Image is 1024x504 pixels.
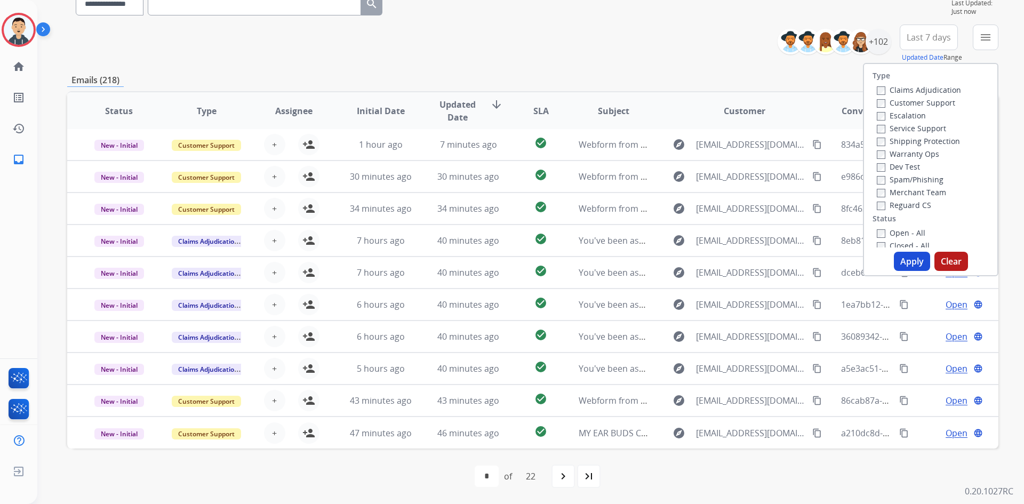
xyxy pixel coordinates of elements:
span: Customer Support [172,428,241,439]
button: Apply [894,252,930,271]
span: 834a569e-6f1f-4451-be30-71e15219e29f [841,139,999,150]
label: Status [873,213,896,224]
mat-icon: explore [673,266,685,279]
span: 34 minutes ago [437,203,499,214]
label: Escalation [877,110,926,121]
label: Warranty Ops [877,149,939,159]
input: Shipping Protection [877,138,885,146]
span: + [272,427,277,439]
span: [EMAIL_ADDRESS][DOMAIN_NAME] [696,394,806,407]
span: Just now [951,7,998,16]
span: + [272,138,277,151]
mat-icon: content_copy [899,300,909,309]
span: New - Initial [94,332,144,343]
span: Webform from [EMAIL_ADDRESS][DOMAIN_NAME] on [DATE] [579,171,820,182]
label: Open - All [877,228,925,238]
span: 30 minutes ago [350,171,412,182]
span: Customer Support [172,172,241,183]
mat-icon: language [973,364,983,373]
span: Webform from [EMAIL_ADDRESS][DOMAIN_NAME] on [DATE] [579,395,820,406]
input: Merchant Team [877,189,885,197]
span: Claims Adjudication [172,332,245,343]
mat-icon: language [973,300,983,309]
mat-icon: content_copy [812,172,822,181]
mat-icon: content_copy [899,428,909,438]
span: MY EAR BUDS CLAIM WAS DENIED [579,427,714,439]
mat-icon: content_copy [812,268,822,277]
span: 43 minutes ago [437,395,499,406]
input: Customer Support [877,99,885,108]
mat-icon: person_add [302,427,315,439]
mat-icon: arrow_downward [490,98,503,111]
div: 22 [517,466,544,487]
span: 46 minutes ago [437,427,499,439]
div: +102 [866,29,891,54]
span: + [272,330,277,343]
span: New - Initial [94,140,144,151]
mat-icon: content_copy [899,364,909,373]
span: + [272,202,277,215]
span: + [272,234,277,247]
span: You've been assigned a new service order: 3e4a0f09-d5aa-449d-9d5f-62e18ce21e32 [579,267,912,278]
span: Claims Adjudication [172,236,245,247]
span: + [272,170,277,183]
mat-icon: check_circle [534,329,547,341]
input: Reguard CS [877,202,885,210]
input: Escalation [877,112,885,121]
span: a210dc8d-275d-4bbf-857f-9d5376635203 [841,427,1004,439]
mat-icon: explore [673,362,685,375]
label: Shipping Protection [877,136,960,146]
mat-icon: explore [673,170,685,183]
mat-icon: content_copy [812,300,822,309]
input: Warranty Ops [877,150,885,159]
span: Claims Adjudication [172,300,245,311]
span: a5e3ac51-da2a-4885-9cba-776752f5ab0a [841,363,1004,374]
mat-icon: check_circle [534,393,547,405]
span: You've been assigned a new service order: b18ac86b-c4ec-4e94-8777-9faed7e20793 [579,299,913,310]
span: Claims Adjudication [172,268,245,279]
span: New - Initial [94,204,144,215]
span: dceb66df-222a-40f1-8355-cd69f8f8bf09 [841,267,996,278]
span: [EMAIL_ADDRESS][DOMAIN_NAME] [696,138,806,151]
button: + [264,134,285,155]
span: Updated Date [434,98,482,124]
mat-icon: check_circle [534,361,547,373]
mat-icon: explore [673,138,685,151]
mat-icon: check_circle [534,425,547,438]
span: 30 minutes ago [437,171,499,182]
span: Initial Date [357,105,405,117]
p: 0.20.1027RC [965,485,1013,498]
span: Claims Adjudication [172,364,245,375]
span: Open [946,362,967,375]
label: Type [873,70,890,81]
span: Assignee [275,105,313,117]
span: 1 hour ago [359,139,403,150]
input: Closed - All [877,242,885,251]
span: Subject [598,105,629,117]
mat-icon: inbox [12,153,25,166]
label: Merchant Team [877,187,946,197]
mat-icon: person_add [302,394,315,407]
span: e986d5f2-d77d-422b-8819-f93d0c601db6 [841,171,1004,182]
mat-icon: menu [979,31,992,44]
mat-icon: person_add [302,170,315,183]
span: New - Initial [94,364,144,375]
span: You've been assigned a new service order: 759768ac-4414-48f5-9319-ca1a2b00abfd [579,235,911,246]
mat-icon: language [973,332,983,341]
span: 34 minutes ago [350,203,412,214]
span: 36089342-75b8-450f-8e7f-af3dbaa5ed71 [841,331,1001,342]
input: Claims Adjudication [877,86,885,95]
span: 7 minutes ago [440,139,497,150]
button: + [264,422,285,444]
button: Updated Date [902,53,943,62]
span: + [272,266,277,279]
label: Service Support [877,123,946,133]
span: [EMAIL_ADDRESS][DOMAIN_NAME] [696,298,806,311]
span: 40 minutes ago [437,267,499,278]
span: New - Initial [94,236,144,247]
input: Spam/Phishing [877,176,885,185]
mat-icon: content_copy [812,396,822,405]
span: 1ea7bb12-c807-49a6-9c4e-210904bd6d0e [841,299,1007,310]
span: 43 minutes ago [350,395,412,406]
mat-icon: language [973,428,983,438]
